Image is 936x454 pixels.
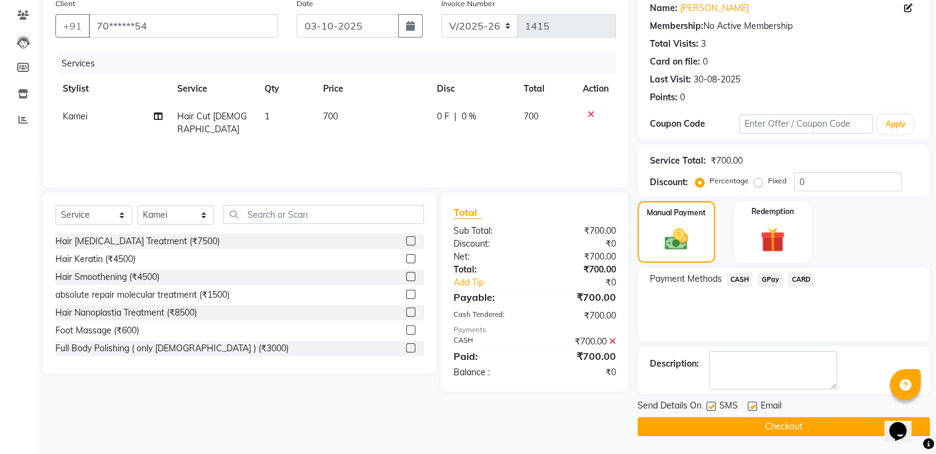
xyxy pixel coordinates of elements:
[575,75,616,103] th: Action
[454,110,457,123] span: |
[55,14,90,38] button: +91
[710,175,749,186] label: Percentage
[444,225,535,237] div: Sub Total:
[316,75,430,103] th: Price
[454,325,616,335] div: Payments
[89,14,278,38] input: Search by Name/Mobile/Email/Code
[719,399,738,415] span: SMS
[753,225,793,255] img: _gift.svg
[739,114,873,133] input: Enter Offer / Coupon Code
[265,111,270,122] span: 1
[680,91,685,104] div: 0
[55,253,135,266] div: Hair Keratin (₹4500)
[650,20,703,33] div: Membership:
[535,250,625,263] div: ₹700.00
[57,52,625,75] div: Services
[550,276,625,289] div: ₹0
[647,207,706,218] label: Manual Payment
[437,110,449,123] span: 0 F
[535,309,625,322] div: ₹700.00
[170,75,257,103] th: Service
[535,335,625,348] div: ₹700.00
[444,263,535,276] div: Total:
[524,111,538,122] span: 700
[768,175,786,186] label: Fixed
[55,75,170,103] th: Stylist
[55,324,139,337] div: Foot Massage (₹600)
[650,55,700,68] div: Card on file:
[454,206,482,219] span: Total
[55,271,159,284] div: Hair Smoothening (₹4500)
[727,273,753,287] span: CASH
[223,205,424,224] input: Search or Scan
[444,290,535,305] div: Payable:
[535,263,625,276] div: ₹700.00
[462,110,476,123] span: 0 %
[751,206,794,217] label: Redemption
[884,405,924,442] iframe: chat widget
[516,75,575,103] th: Total
[55,342,289,355] div: Full Body Polishing ( only [DEMOGRAPHIC_DATA] ) (₹3000)
[650,20,918,33] div: No Active Membership
[694,73,740,86] div: 30-08-2025
[711,154,743,167] div: ₹700.00
[638,399,702,415] span: Send Details On
[703,55,708,68] div: 0
[444,309,535,322] div: Cash Tendered:
[680,2,749,15] a: [PERSON_NAME]
[63,111,87,122] span: Kamei
[535,366,625,379] div: ₹0
[701,38,706,50] div: 3
[650,117,739,130] div: Coupon Code
[323,111,338,122] span: 700
[257,75,316,103] th: Qty
[444,366,535,379] div: Balance :
[444,349,535,364] div: Paid:
[650,357,699,370] div: Description:
[535,290,625,305] div: ₹700.00
[878,115,913,133] button: Apply
[657,226,695,253] img: _cash.svg
[430,75,516,103] th: Disc
[650,38,698,50] div: Total Visits:
[444,276,550,289] a: Add Tip
[535,237,625,250] div: ₹0
[788,273,814,287] span: CARD
[535,349,625,364] div: ₹700.00
[535,225,625,237] div: ₹700.00
[55,289,230,301] div: absolute repair molecular treatment (₹1500)
[650,91,678,104] div: Points:
[650,176,688,189] div: Discount:
[177,111,247,135] span: Hair Cut [DEMOGRAPHIC_DATA]
[55,235,220,248] div: Hair [MEDICAL_DATA] Treatment (₹7500)
[758,273,783,287] span: GPay
[650,2,678,15] div: Name:
[55,306,197,319] div: Hair Nanoplastia Treatment (₹8500)
[638,417,930,436] button: Checkout
[650,154,706,167] div: Service Total:
[444,237,535,250] div: Discount:
[761,399,782,415] span: Email
[444,335,535,348] div: CASH
[444,250,535,263] div: Net:
[650,73,691,86] div: Last Visit:
[650,273,722,285] span: Payment Methods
